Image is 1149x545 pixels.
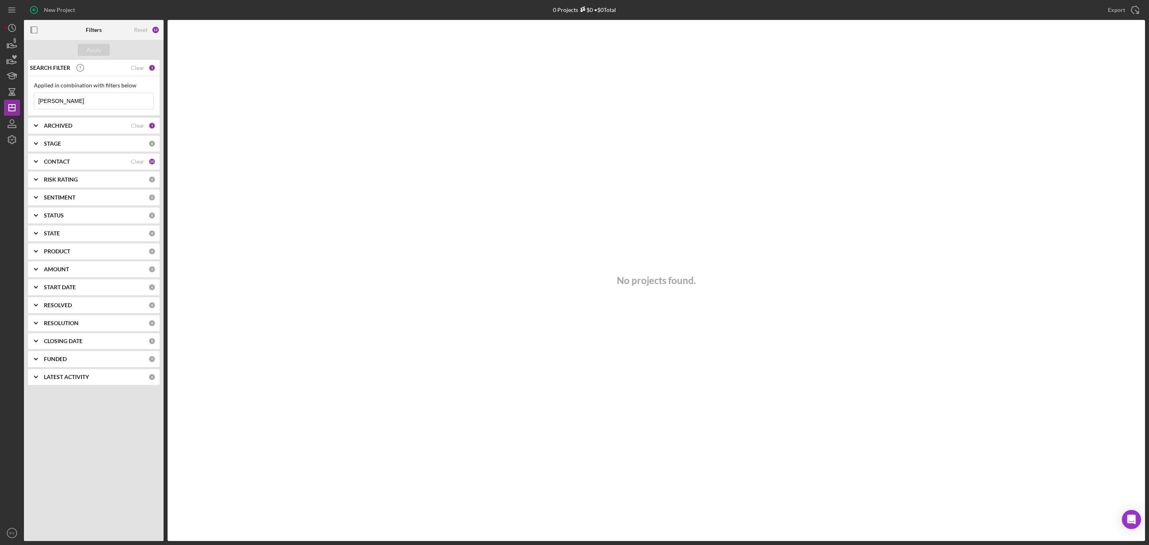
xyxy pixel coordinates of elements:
[148,122,156,129] div: 1
[131,65,144,71] div: Clear
[131,122,144,129] div: Clear
[44,302,72,308] b: RESOLVED
[148,248,156,255] div: 0
[10,531,15,535] text: PY
[30,65,70,71] b: SEARCH FILTER
[1122,510,1141,529] div: Open Intercom Messenger
[148,302,156,309] div: 0
[148,373,156,381] div: 0
[78,44,110,56] button: Apply
[148,212,156,219] div: 0
[148,140,156,147] div: 0
[44,176,78,183] b: RISK RATING
[148,355,156,363] div: 0
[44,356,67,362] b: FUNDED
[44,284,76,290] b: START DATE
[134,27,148,33] div: Reset
[44,320,79,326] b: RESOLUTION
[4,525,20,541] button: PY
[148,176,156,183] div: 0
[148,284,156,291] div: 0
[44,212,64,219] b: STATUS
[44,194,75,201] b: SENTIMENT
[44,248,70,255] b: PRODUCT
[44,158,70,165] b: CONTACT
[34,82,154,89] div: Applied in combination with filters below
[44,230,60,237] b: STATE
[87,44,101,56] div: Apply
[152,26,160,34] div: 12
[617,275,696,286] h3: No projects found.
[86,27,102,33] b: Filters
[131,158,144,165] div: Clear
[24,2,83,18] button: New Project
[44,140,61,147] b: STAGE
[1100,2,1145,18] button: Export
[553,6,616,13] div: 0 Projects • $0 Total
[148,158,156,165] div: 10
[148,338,156,345] div: 0
[44,266,69,272] b: AMOUNT
[148,230,156,237] div: 0
[44,122,72,129] b: ARCHIVED
[148,194,156,201] div: 0
[1108,2,1125,18] div: Export
[148,64,156,71] div: 1
[148,266,156,273] div: 0
[44,2,75,18] div: New Project
[578,6,593,13] div: $0
[44,374,89,380] b: LATEST ACTIVITY
[44,338,83,344] b: CLOSING DATE
[148,320,156,327] div: 0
